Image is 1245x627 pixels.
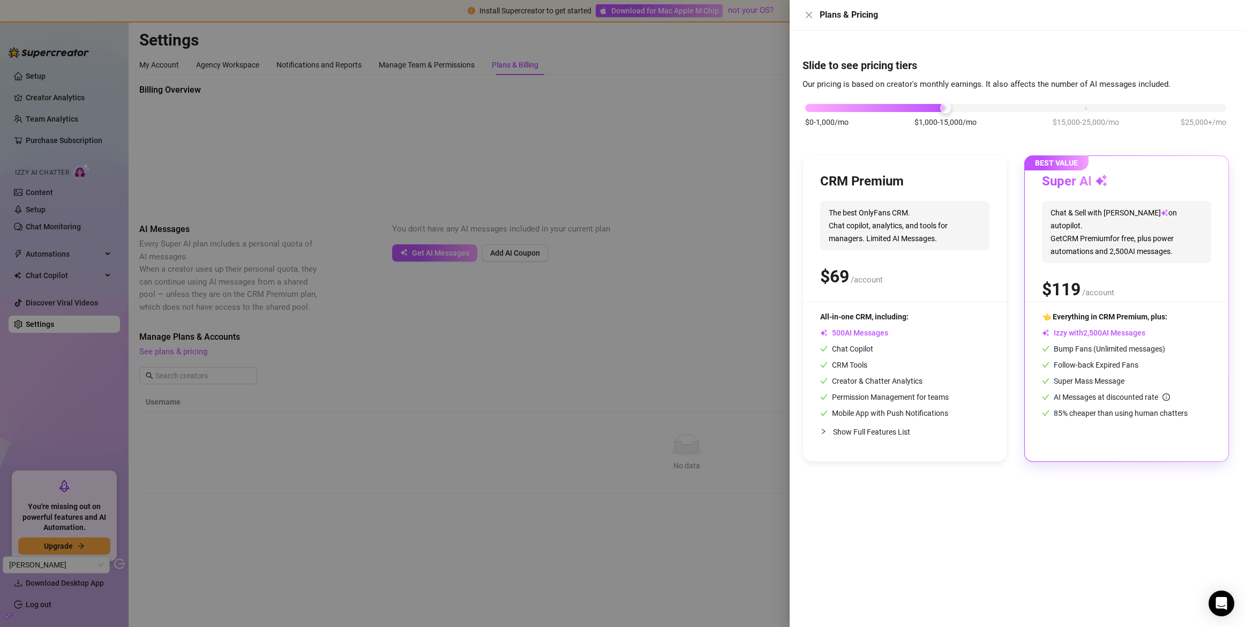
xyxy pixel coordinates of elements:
[1042,173,1108,190] h3: Super AI
[1042,201,1211,263] span: Chat & Sell with [PERSON_NAME] on autopilot. Get CRM Premium for free, plus power automations and...
[1042,345,1049,353] span: check
[820,393,828,401] span: check
[820,409,828,417] span: check
[820,173,904,190] h3: CRM Premium
[1042,377,1049,385] span: check
[820,409,948,417] span: Mobile App with Push Notifications
[851,275,883,285] span: /account
[820,345,873,353] span: Chat Copilot
[1053,116,1119,128] span: $15,000-25,000/mo
[1042,329,1145,337] span: Izzy with AI Messages
[820,201,989,250] span: The best OnlyFans CRM. Chat copilot, analytics, and tools for managers. Limited AI Messages.
[1042,409,1188,417] span: 85% cheaper than using human chatters
[1162,393,1170,401] span: info-circle
[802,9,815,21] button: Close
[820,393,949,401] span: Permission Management for teams
[820,377,828,385] span: check
[820,361,828,369] span: check
[802,58,1232,73] h4: Slide to see pricing tiers
[1042,393,1049,401] span: check
[1181,116,1226,128] span: $25,000+/mo
[1042,279,1081,300] span: $
[820,345,828,353] span: check
[1024,155,1089,170] span: BEST VALUE
[820,329,888,337] span: AI Messages
[1042,377,1124,385] span: Super Mass Message
[1042,361,1138,369] span: Follow-back Expired Fans
[1054,393,1170,401] span: AI Messages at discounted rate
[1209,591,1234,616] div: Open Intercom Messenger
[820,377,922,385] span: Creator & Chatter Analytics
[1042,345,1165,353] span: Bump Fans (Unlimited messages)
[820,419,989,444] div: Show Full Features List
[1042,409,1049,417] span: check
[833,428,910,436] span: Show Full Features List
[1042,361,1049,369] span: check
[820,428,827,435] span: collapsed
[820,361,867,369] span: CRM Tools
[805,116,849,128] span: $0-1,000/mo
[820,312,909,321] span: All-in-one CRM, including:
[1082,288,1114,297] span: /account
[914,116,977,128] span: $1,000-15,000/mo
[805,11,813,19] span: close
[820,266,849,287] span: $
[1042,312,1167,321] span: 👈 Everything in CRM Premium, plus:
[802,79,1171,89] span: Our pricing is based on creator's monthly earnings. It also affects the number of AI messages inc...
[820,9,1232,21] div: Plans & Pricing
